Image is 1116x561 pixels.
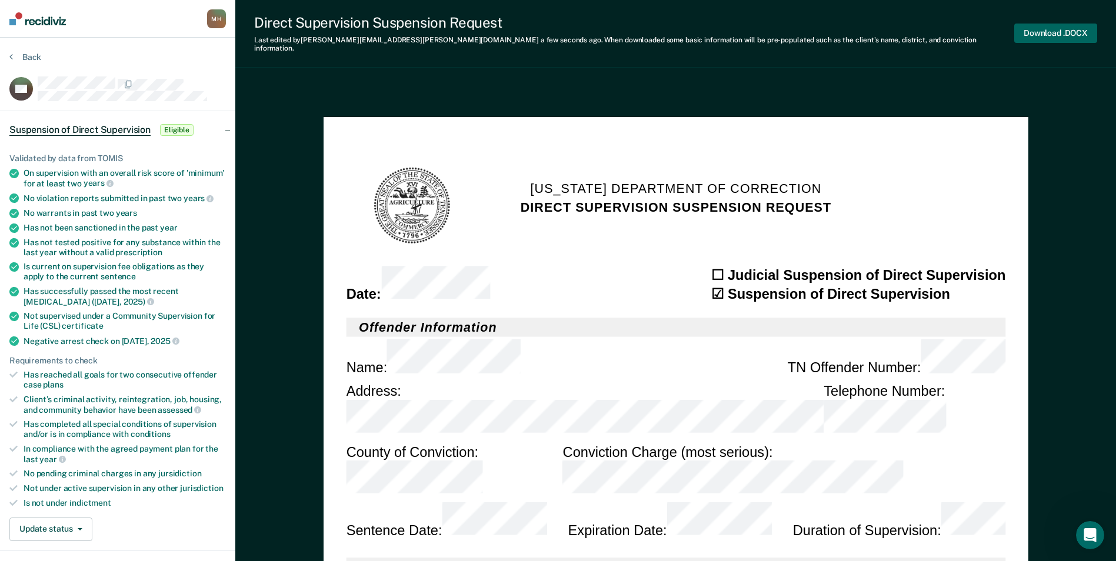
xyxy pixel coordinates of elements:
[792,502,1005,539] div: Duration of Supervision :
[207,9,226,28] button: MH
[160,124,194,136] span: Eligible
[24,238,226,258] div: Has not tested positive for any substance within the last year without a valid
[24,370,226,390] div: Has reached all goals for two consecutive offender case
[711,285,1005,303] div: ☑ Suspension of Direct Supervision
[520,198,831,216] h2: DIRECT SUPERVISION SUSPENSION REQUEST
[69,498,111,507] span: indictment
[24,395,226,415] div: Client’s criminal activity, reintegration, job, housing, and community behavior have been
[207,9,226,28] div: M H
[24,419,226,439] div: Has completed all special conditions of supervision and/or is in compliance with
[24,311,226,331] div: Not supervised under a Community Supervision for Life (CSL)
[346,382,824,437] div: Address :
[1014,24,1097,43] button: Download .DOCX
[541,36,601,44] span: a few seconds ago
[43,380,63,389] span: plans
[24,168,226,188] div: On supervision with an overall risk score of 'minimum' for at least two
[24,336,226,346] div: Negative arrest check on [DATE],
[24,286,226,306] div: Has successfully passed the most recent [MEDICAL_DATA] ([DATE],
[254,14,1014,31] div: Direct Supervision Suspension Request
[160,223,177,232] span: year
[24,193,226,203] div: No violation reports submitted in past two
[346,266,489,303] div: Date :
[158,469,201,478] span: jursidiction
[158,405,201,415] span: assessed
[346,339,520,376] div: Name :
[116,208,137,218] span: years
[115,248,162,257] span: prescription
[9,124,151,136] span: Suspension of Direct Supervision
[24,469,226,479] div: No pending criminal charges in any
[24,498,226,508] div: Is not under
[562,442,1005,497] div: Conviction Charge (most serious) :
[84,178,114,188] span: years
[346,318,1005,337] h2: Offender Information
[346,502,547,539] div: Sentence Date :
[24,444,226,464] div: In compliance with the agreed payment plan for the last
[24,483,226,493] div: Not under active supervision in any other
[62,321,103,330] span: certificate
[180,483,223,493] span: jurisdiction
[24,262,226,282] div: Is current on supervision fee obligations as they apply to the current
[9,517,92,541] button: Update status
[39,455,65,464] span: year
[346,442,562,497] div: County of Conviction :
[24,223,226,233] div: Has not been sanctioned in the past
[254,36,1014,53] div: Last edited by [PERSON_NAME][EMAIL_ADDRESS][PERSON_NAME][DOMAIN_NAME] . When downloaded some basi...
[568,502,771,539] div: Expiration Date :
[1076,521,1104,549] iframe: Intercom live chat
[151,336,179,346] span: 2025
[9,52,41,62] button: Back
[184,193,214,203] span: years
[124,297,154,306] span: 2025)
[9,12,66,25] img: Recidiviz
[824,382,1005,437] div: Telephone Number :
[788,339,1005,376] div: TN Offender Number :
[101,272,136,281] span: sentence
[24,208,226,218] div: No warrants in past two
[530,179,821,198] h1: [US_STATE] Department of Correction
[9,153,226,163] div: Validated by data from TOMIS
[711,266,1005,285] div: ☐ Judicial Suspension of Direct Supervision
[9,356,226,366] div: Requirements to check
[131,429,171,439] span: conditions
